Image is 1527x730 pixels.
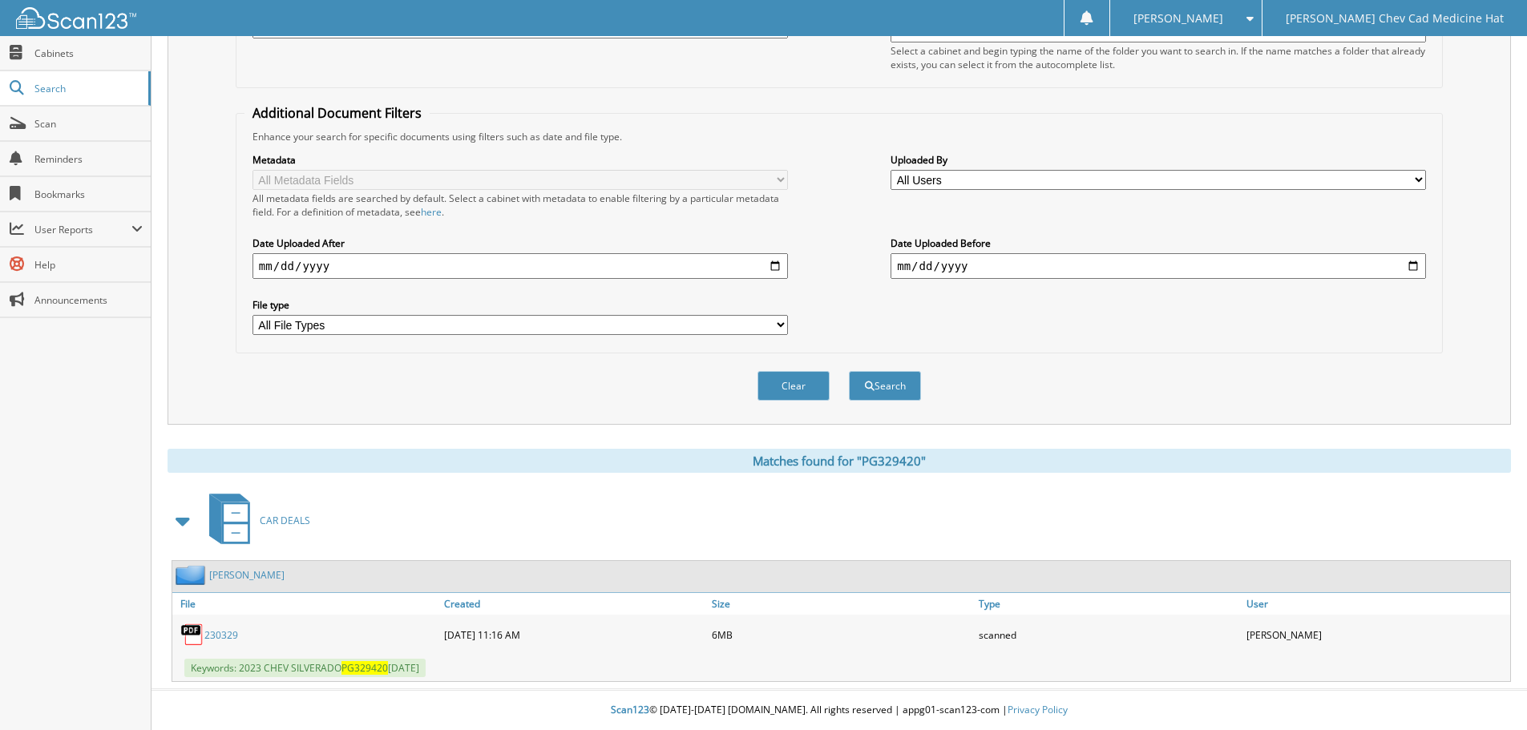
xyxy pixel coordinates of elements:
label: Uploaded By [891,153,1426,167]
span: CAR DEALS [260,514,310,527]
span: Search [34,82,140,95]
a: Type [975,593,1242,615]
span: User Reports [34,223,131,236]
span: Help [34,258,143,272]
label: Date Uploaded After [252,236,788,250]
div: [PERSON_NAME] [1242,619,1510,651]
a: User [1242,593,1510,615]
div: Select a cabinet and begin typing the name of the folder you want to search in. If the name match... [891,44,1426,71]
span: Cabinets [34,46,143,60]
span: PG329420 [341,661,388,675]
a: Size [708,593,976,615]
span: [PERSON_NAME] Chev Cad Medicine Hat [1286,14,1504,23]
label: Metadata [252,153,788,167]
span: Scan123 [611,703,649,716]
img: PDF.png [180,623,204,647]
span: Bookmarks [34,188,143,201]
img: scan123-logo-white.svg [16,7,136,29]
div: [DATE] 11:16 AM [440,619,708,651]
a: Privacy Policy [1008,703,1068,716]
img: folder2.png [176,565,209,585]
a: 230329 [204,628,238,642]
a: [PERSON_NAME] [209,568,285,582]
div: © [DATE]-[DATE] [DOMAIN_NAME]. All rights reserved | appg01-scan123-com | [151,691,1527,730]
input: start [252,253,788,279]
span: [PERSON_NAME] [1133,14,1223,23]
span: Keywords: 2023 CHEV SILVERADO [DATE] [184,659,426,677]
span: Announcements [34,293,143,307]
a: here [421,205,442,219]
legend: Additional Document Filters [244,104,430,122]
label: Date Uploaded Before [891,236,1426,250]
a: File [172,593,440,615]
a: CAR DEALS [200,489,310,552]
a: Created [440,593,708,615]
div: 6MB [708,619,976,651]
iframe: Chat Widget [1447,653,1527,730]
div: All metadata fields are searched by default. Select a cabinet with metadata to enable filtering b... [252,192,788,219]
div: scanned [975,619,1242,651]
span: Scan [34,117,143,131]
span: Reminders [34,152,143,166]
div: Matches found for "PG329420" [168,449,1511,473]
button: Search [849,371,921,401]
label: File type [252,298,788,312]
button: Clear [757,371,830,401]
div: Enhance your search for specific documents using filters such as date and file type. [244,130,1434,143]
input: end [891,253,1426,279]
